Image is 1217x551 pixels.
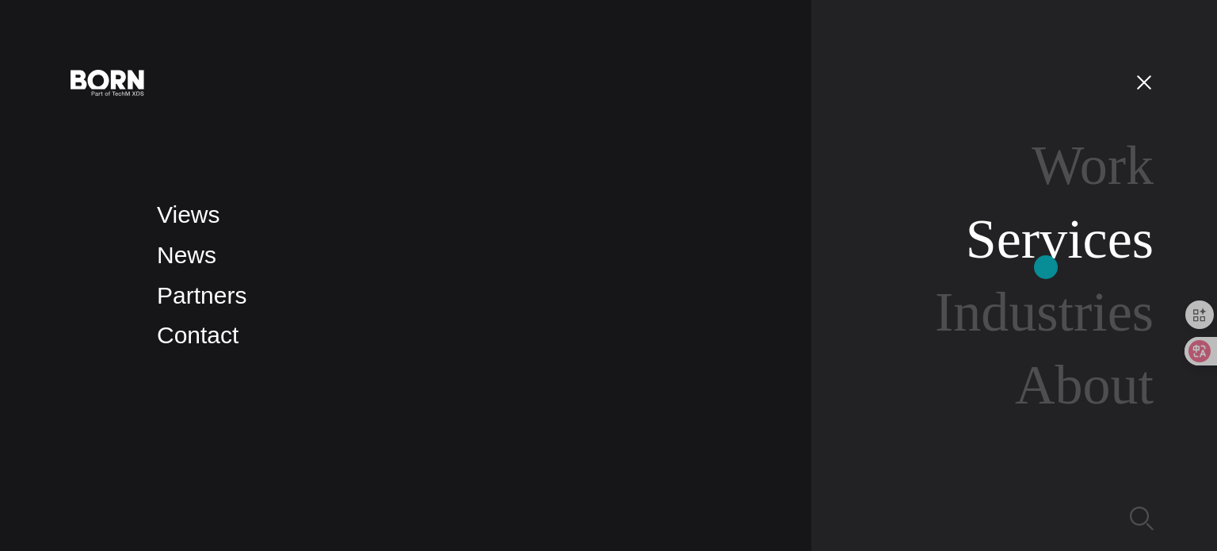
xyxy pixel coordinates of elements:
a: News [157,242,216,268]
a: Work [1032,135,1154,196]
a: Views [157,201,219,228]
img: Search [1130,507,1154,530]
a: Industries [935,281,1154,342]
a: Contact [157,322,238,348]
a: Partners [157,282,246,308]
button: Open [1125,65,1163,98]
a: About [1015,354,1154,415]
a: Services [966,209,1154,270]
